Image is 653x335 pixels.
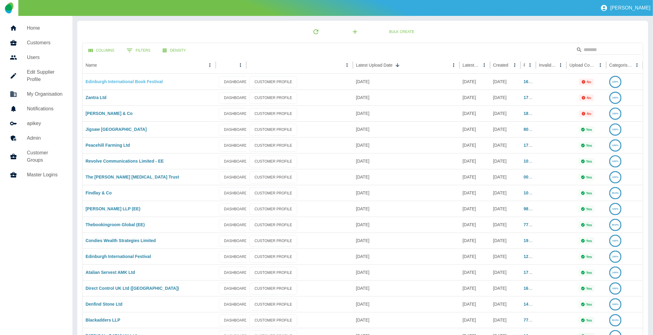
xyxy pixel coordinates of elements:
[219,251,252,263] a: DASHBOARD
[493,63,508,68] div: Created
[5,2,13,13] img: Logo
[490,312,521,328] div: 30 Apr 2024
[86,127,147,132] a: Jigsaw [GEOGRAPHIC_DATA]
[460,185,490,201] div: 25 Aug 2025
[27,54,63,61] h5: Users
[27,68,63,83] h5: Edit Supplier Profile
[219,187,252,199] a: DASHBOARD
[86,286,179,291] a: Direct Control UK Ltd ([GEOGRAPHIC_DATA])
[5,167,68,182] a: Master Logins
[353,185,460,201] div: 27 Aug 2025
[609,63,632,68] div: Categorised
[219,203,252,215] a: DASHBOARD
[122,44,155,57] button: Show filters
[219,299,252,311] a: DASHBOARD
[353,121,460,137] div: 29 Aug 2025
[612,255,618,258] text: 100%
[5,116,68,131] a: apikey
[86,302,123,307] a: Denfind Stone Ltd
[610,5,651,11] p: [PERSON_NAME]
[384,26,419,38] a: Bulk Create
[612,208,618,210] text: 100%
[353,137,460,153] div: 28 Aug 2025
[86,318,120,322] a: Blackadders LLP
[353,280,460,296] div: 25 Aug 2025
[86,175,179,179] a: The [PERSON_NAME] [MEDICAL_DATA] Trust
[353,169,460,185] div: 28 Aug 2025
[586,175,592,179] p: Yes
[460,90,490,105] div: 27 Aug 2025
[524,79,545,84] a: 169775302
[460,296,490,312] div: 20 Aug 2025
[490,105,521,121] div: 05 Jul 2023
[612,96,618,99] text: 100%
[609,270,622,275] a: 100%
[353,105,460,121] div: 29 Aug 2025
[353,233,460,248] div: 26 Aug 2025
[609,254,622,259] a: 100%
[490,248,521,264] div: 05 Jul 2023
[219,219,252,231] a: DASHBOARD
[460,121,490,137] div: 27 Aug 2025
[86,270,135,275] a: Atalian Servest AMK Ltd
[539,63,556,68] div: Invalid Creds
[609,127,622,132] a: 100%
[586,303,592,306] p: Yes
[27,105,63,112] h5: Notifications
[5,21,68,35] a: Home
[490,137,521,153] div: 05 Jul 2023
[612,160,618,163] text: 100%
[86,143,130,148] a: Peacehill Farming Ltd
[524,206,543,211] a: 98890477
[84,45,119,56] button: Select columns
[27,149,63,164] h5: Customer Groups
[586,318,592,322] p: Yes
[526,61,534,69] button: Ref column menu
[249,203,297,215] a: CUSTOMER PROFILE
[480,61,489,69] button: Latest Usage column menu
[587,80,592,84] p: No
[249,251,297,263] a: CUSTOMER PROFILE
[5,50,68,65] a: Users
[579,79,594,85] div: Not all required reports for this customer were uploaded for the latest usage month.
[27,134,63,142] h5: Admin
[612,319,619,322] text: 99.9%
[249,140,297,152] a: CUSTOMER PROFILE
[460,74,490,90] div: 26 Aug 2025
[612,80,618,83] text: 100%
[219,235,252,247] a: DASHBOARD
[86,238,156,243] a: Condies Wealth Strategies Limited
[511,61,519,69] button: Created column menu
[219,315,252,326] a: DASHBOARD
[356,63,393,68] div: Latest Upload Date
[524,286,545,291] a: 169728554
[460,233,490,248] div: 21 Aug 2025
[490,169,521,185] div: 05 Jul 2023
[353,90,460,105] div: 29 Aug 2025
[490,217,521,233] div: 13 Feb 2024
[490,90,521,105] div: 05 Jul 2023
[460,248,490,264] div: 11 Aug 2025
[249,108,297,120] a: CUSTOMER PROFILE
[579,94,594,101] div: Not all required reports for this customer were uploaded for the latest usage month.
[579,110,594,117] div: Not all required reports for this customer were uploaded for the latest usage month.
[490,296,521,312] div: 05 Jul 2023
[598,2,653,14] button: [PERSON_NAME]
[612,192,619,194] text: 99.9%
[249,187,297,199] a: CUSTOMER PROFILE
[612,144,618,147] text: 100%
[524,302,545,307] a: 148554964
[460,312,490,328] div: 20 Aug 2025
[609,175,622,179] a: 100%
[524,111,545,116] a: 188132016
[570,63,596,68] div: Upload Complete
[612,128,618,131] text: 100%
[249,315,297,326] a: CUSTOMER PROFILE
[524,175,543,179] a: 00794300
[460,264,490,280] div: 21 Aug 2025
[86,159,164,164] a: Revolve Communications Limited - EE
[249,124,297,136] a: CUSTOMER PROFILE
[249,92,297,104] a: CUSTOMER PROFILE
[524,254,545,259] a: 121215562
[249,76,297,88] a: CUSTOMER PROFILE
